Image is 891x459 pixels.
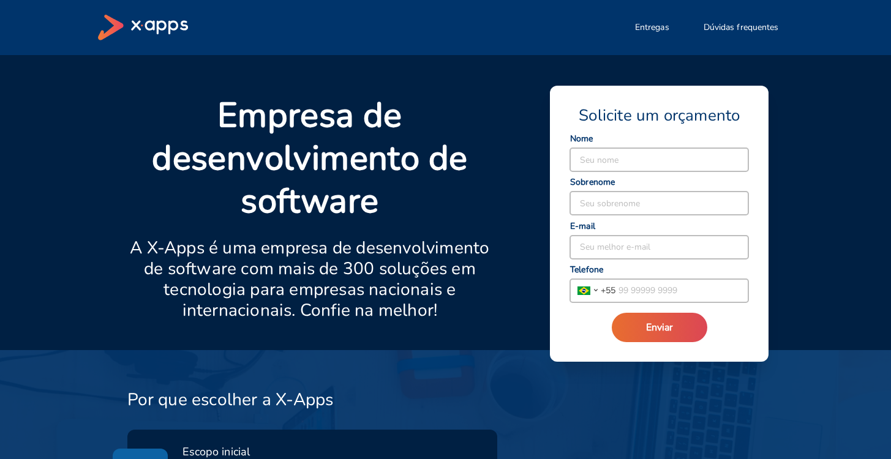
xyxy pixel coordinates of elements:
span: Escopo inicial [182,444,250,459]
h3: Por que escolher a X-Apps [127,389,334,410]
span: Enviar [646,321,673,334]
input: 99 99999 9999 [615,279,748,302]
span: Entregas [635,21,669,34]
p: Empresa de desenvolvimento de software [127,94,493,223]
input: Seu melhor e-mail [570,236,748,259]
button: Entregas [620,15,684,40]
input: Seu nome [570,148,748,171]
span: Dúvidas frequentes [704,21,779,34]
span: Solicite um orçamento [579,105,740,126]
button: Dúvidas frequentes [689,15,794,40]
span: + 55 [601,284,615,297]
p: A X-Apps é uma empresa de desenvolvimento de software com mais de 300 soluções em tecnologia para... [127,237,493,321]
input: Seu sobrenome [570,192,748,215]
button: Enviar [612,313,707,342]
